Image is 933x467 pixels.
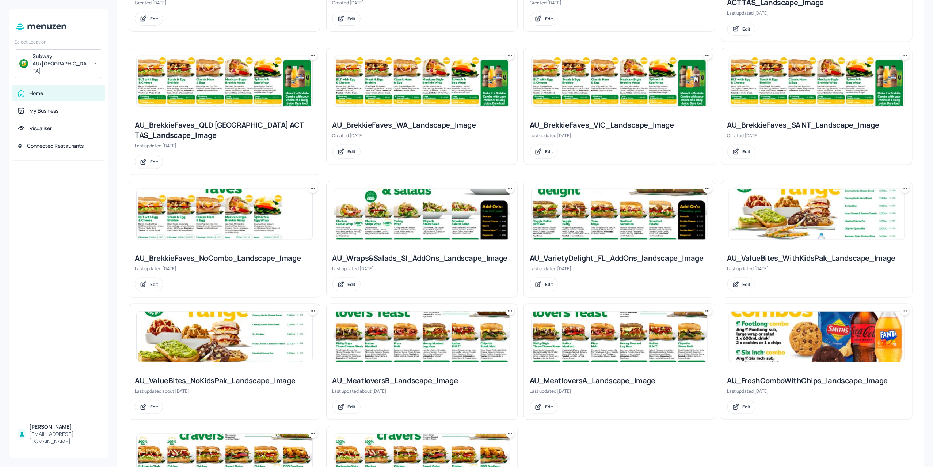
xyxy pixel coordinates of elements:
div: Last updated [DATE]. [332,265,512,272]
div: Last updated [DATE]. [530,388,709,394]
img: 2025-09-01-1756768256414y37qaz872qh.jpeg [334,189,510,240]
div: AU_Wraps&Salads_SI_AddOns_Landscape_Image [332,253,512,263]
img: avatar [19,59,28,68]
img: 2025-08-20-17556562847944t9w4eddzun.jpeg [729,189,905,240]
div: Edit [545,404,553,410]
img: 2025-08-14-1755131139218ru650ej5khk.jpeg [532,312,707,362]
div: Connected Restaurants [27,142,84,150]
div: Edit [545,148,553,155]
img: 2025-08-13-17550515790531wlu5d8p5b8.jpeg [729,56,905,106]
div: Edit [743,404,751,410]
div: AU_BrekkieFaves_WA_Landscape_Image [332,120,512,130]
div: Edit [348,281,356,287]
div: Select Location [15,39,102,45]
div: Last updated about [DATE]. [332,388,512,394]
div: AU_BrekkieFaves_QLD [GEOGRAPHIC_DATA] ACT TAS_Landscape_Image [135,120,314,140]
div: Edit [348,148,356,155]
div: [EMAIL_ADDRESS][DOMAIN_NAME] [29,430,99,445]
div: Edit [348,16,356,22]
div: My Business [29,107,58,114]
div: Last updated [DATE]. [530,132,709,139]
div: AU_FreshComboWithChips_landscape_Image [727,376,907,386]
img: 2025-08-20-1755656004909owru64kg86.jpeg [729,312,905,362]
img: 2025-08-11-1754887968165ca1pba2wcps.jpeg [532,189,707,240]
div: Edit [545,16,553,22]
div: Edit [150,281,158,287]
div: Edit [150,159,158,165]
div: Created [DATE]. [332,132,512,139]
div: Last updated [DATE]. [135,265,314,272]
div: Edit [743,148,751,155]
div: Edit [743,26,751,32]
div: AU_BrekkieFaves_SA NT_Landscape_Image [727,120,907,130]
div: Last updated [DATE]. [530,265,709,272]
img: 2025-07-18-1752804023273ml7j25a84p.jpeg [137,312,312,362]
div: Created [DATE]. [727,132,907,139]
div: Last updated [DATE]. [727,10,907,16]
img: 2025-08-13-1755052488882tu52zlxrh0d.jpeg [137,56,312,106]
div: Subway AU/[GEOGRAPHIC_DATA] [33,53,88,75]
div: AU_VarietyDelight_FL_AddOns_landscape_Image [530,253,709,263]
img: 2025-07-23-175324237409516zqxu63qyy.jpeg [334,312,510,362]
div: Last updated [DATE]. [135,143,314,149]
div: Edit [348,404,356,410]
div: Last updated [DATE]. [727,265,907,272]
div: AU_BrekkieFaves_NoCombo_Landscape_Image [135,253,314,263]
div: AU_ValueBites_WithKidsPak_Landscape_Image [727,253,907,263]
div: Edit [743,281,751,287]
div: Last updated about [DATE]. [135,388,314,394]
img: 2025-08-27-175625429720232v8ygvb21l.jpeg [532,56,707,106]
div: [PERSON_NAME] [29,423,99,430]
div: Edit [545,281,553,287]
div: Edit [150,16,158,22]
div: Edit [150,404,158,410]
img: 2025-08-15-17552292449181q1jp8lk993.jpeg [137,189,312,240]
img: 2025-08-13-17550515790531wlu5d8p5b8.jpeg [334,56,510,106]
div: Home [29,90,43,97]
div: Last updated [DATE]. [727,388,907,394]
div: AU_ValueBites_NoKidsPak_Landscape_Image [135,376,314,386]
div: AU_MeatloversB_Landscape_Image [332,376,512,386]
div: AU_BrekkieFaves_VIC_Landscape_Image [530,120,709,130]
div: Visualiser [30,125,52,132]
div: AU_MeatloversA_Landscape_Image [530,376,709,386]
